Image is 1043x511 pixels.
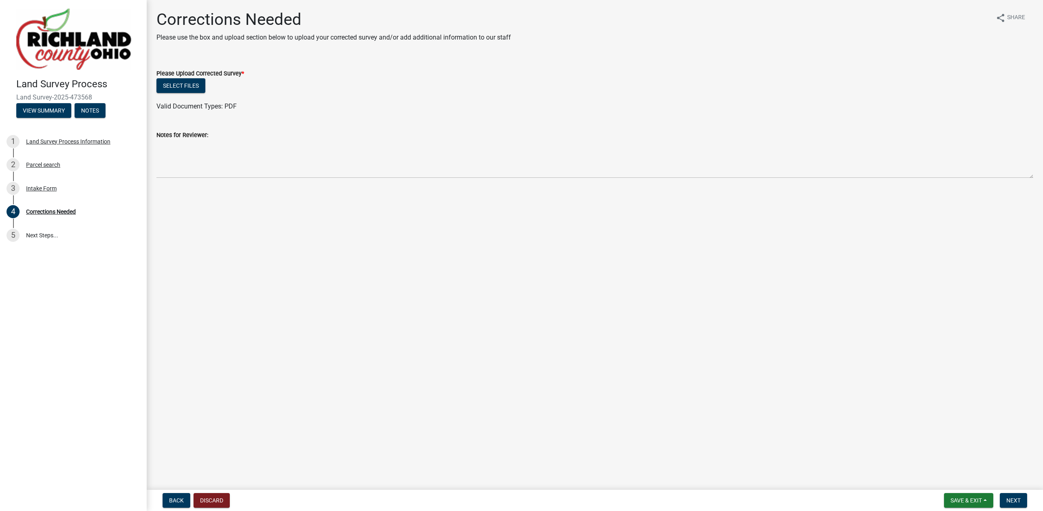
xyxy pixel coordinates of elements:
button: shareShare [989,10,1032,26]
wm-modal-confirm: Summary [16,108,71,114]
div: Parcel search [26,162,60,168]
div: Intake Form [26,186,57,191]
div: 4 [7,205,20,218]
span: Valid Document Types: PDF [156,102,237,110]
span: Back [169,497,184,504]
div: 3 [7,182,20,195]
label: Please Upload Corrected Survey [156,71,244,77]
div: Corrections Needed [26,209,76,215]
wm-modal-confirm: Notes [75,108,106,114]
button: Next [1000,493,1027,508]
span: Land Survey-2025-473568 [16,93,130,101]
div: 2 [7,158,20,171]
div: 5 [7,229,20,242]
button: Notes [75,103,106,118]
button: Back [163,493,190,508]
div: 1 [7,135,20,148]
button: Discard [194,493,230,508]
div: Land Survey Process Information [26,139,110,144]
i: share [996,13,1006,23]
h1: Corrections Needed [156,10,511,29]
button: Save & Exit [944,493,993,508]
h4: Land Survey Process [16,78,140,90]
p: Please use the box and upload section below to upload your corrected survey and/or add additional... [156,33,511,42]
img: Richland County, Ohio [16,9,131,70]
label: Notes for Reviewer: [156,133,208,138]
span: Share [1007,13,1025,23]
button: Select files [156,78,205,93]
span: Save & Exit [951,497,982,504]
span: Next [1006,497,1021,504]
button: View Summary [16,103,71,118]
